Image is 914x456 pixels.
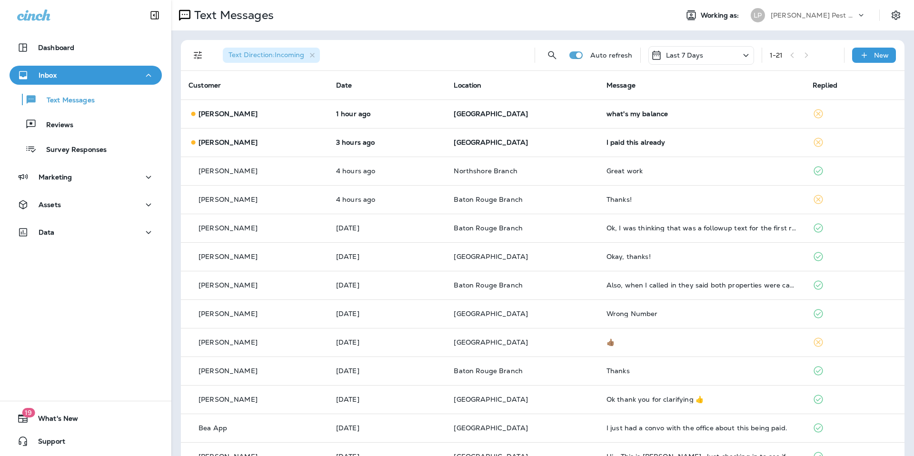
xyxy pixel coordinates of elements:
[38,44,74,51] p: Dashboard
[454,395,527,404] span: [GEOGRAPHIC_DATA]
[39,173,72,181] p: Marketing
[10,223,162,242] button: Data
[10,409,162,428] button: 19What's New
[336,196,439,203] p: Sep 18, 2025 10:25 AM
[606,424,797,432] div: I just had a convo with the office about this being paid.
[874,51,889,59] p: New
[606,224,797,232] div: Ok, I was thinking that was a followup text for the first reoccurring visit.
[336,338,439,346] p: Sep 15, 2025 03:17 PM
[336,110,439,118] p: Sep 18, 2025 01:29 PM
[199,396,258,403] p: [PERSON_NAME]
[39,201,61,208] p: Assets
[199,224,258,232] p: [PERSON_NAME]
[199,367,258,375] p: [PERSON_NAME]
[751,8,765,22] div: LP
[606,110,797,118] div: what's my balance
[223,48,320,63] div: Text Direction:Incoming
[199,196,258,203] p: [PERSON_NAME]
[606,367,797,375] div: Thanks
[336,224,439,232] p: Sep 17, 2025 11:45 AM
[454,281,523,289] span: Baton Rouge Branch
[190,8,274,22] p: Text Messages
[454,252,527,261] span: [GEOGRAPHIC_DATA]
[454,224,523,232] span: Baton Rouge Branch
[336,310,439,317] p: Sep 16, 2025 02:25 PM
[189,46,208,65] button: Filters
[454,424,527,432] span: [GEOGRAPHIC_DATA]
[39,71,57,79] p: Inbox
[199,110,258,118] p: [PERSON_NAME]
[454,338,527,347] span: [GEOGRAPHIC_DATA]
[141,6,168,25] button: Collapse Sidebar
[543,46,562,65] button: Search Messages
[336,396,439,403] p: Sep 15, 2025 02:35 PM
[454,167,517,175] span: Northshore Branch
[336,367,439,375] p: Sep 15, 2025 02:37 PM
[606,338,797,346] div: 👍🏽
[39,228,55,236] p: Data
[606,253,797,260] div: Okay, thanks!
[199,338,258,346] p: [PERSON_NAME]
[606,139,797,146] div: I paid this already
[10,195,162,214] button: Assets
[22,408,35,417] span: 19
[37,146,107,155] p: Survey Responses
[336,139,439,146] p: Sep 18, 2025 12:09 PM
[701,11,741,20] span: Working as:
[454,109,527,118] span: [GEOGRAPHIC_DATA]
[199,139,258,146] p: [PERSON_NAME]
[454,309,527,318] span: [GEOGRAPHIC_DATA]
[606,196,797,203] div: Thanks!
[29,437,65,449] span: Support
[336,81,352,89] span: Date
[606,281,797,289] div: Also, when I called in they said both properties were canceled which isn't the case. I discussed ...
[10,66,162,85] button: Inbox
[10,89,162,109] button: Text Messages
[189,81,221,89] span: Customer
[590,51,633,59] p: Auto refresh
[199,281,258,289] p: [PERSON_NAME]
[606,81,636,89] span: Message
[887,7,904,24] button: Settings
[199,424,227,432] p: Bea App
[37,96,95,105] p: Text Messages
[228,50,304,59] span: Text Direction : Incoming
[771,11,856,19] p: [PERSON_NAME] Pest Control
[454,81,481,89] span: Location
[29,415,78,426] span: What's New
[10,432,162,451] button: Support
[10,38,162,57] button: Dashboard
[37,121,73,130] p: Reviews
[199,310,258,317] p: [PERSON_NAME]
[336,424,439,432] p: Sep 15, 2025 01:38 PM
[813,81,837,89] span: Replied
[770,51,783,59] div: 1 - 21
[606,396,797,403] div: Ok thank you for clarifying 👍
[10,168,162,187] button: Marketing
[606,167,797,175] div: Great work
[199,253,258,260] p: [PERSON_NAME]
[666,51,704,59] p: Last 7 Days
[454,195,523,204] span: Baton Rouge Branch
[606,310,797,317] div: Wrong Number
[336,281,439,289] p: Sep 16, 2025 02:29 PM
[199,167,258,175] p: [PERSON_NAME]
[10,114,162,134] button: Reviews
[454,367,523,375] span: Baton Rouge Branch
[454,138,527,147] span: [GEOGRAPHIC_DATA]
[10,139,162,159] button: Survey Responses
[336,167,439,175] p: Sep 18, 2025 10:38 AM
[336,253,439,260] p: Sep 16, 2025 02:35 PM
